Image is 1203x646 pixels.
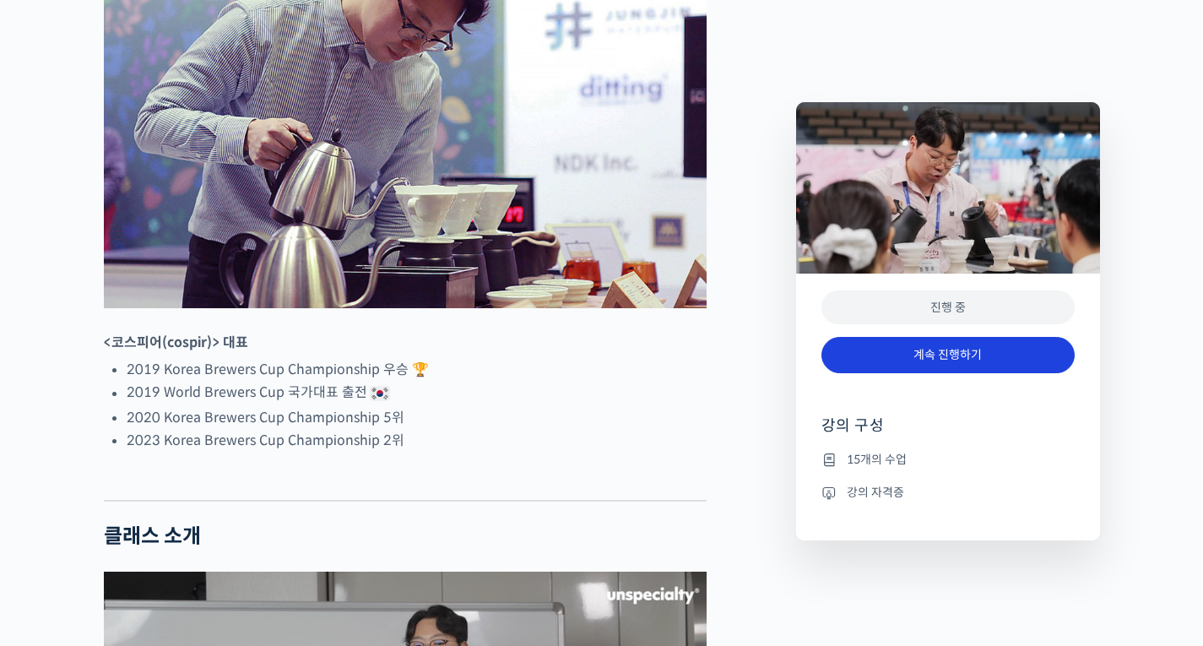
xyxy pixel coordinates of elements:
[821,290,1075,325] div: 진행 중
[261,531,281,545] span: 설정
[218,506,324,548] a: 설정
[53,531,63,545] span: 홈
[127,406,707,429] li: 2020 Korea Brewers Cup Championship 5위
[821,449,1075,470] li: 15개의 수업
[104,334,248,351] strong: <코스피어(cospir)> 대표
[127,381,707,406] li: 2019 World Brewers Cup 국가대표 출전
[821,337,1075,373] a: 계속 진행하기
[104,524,707,549] h2: 클래스 소개
[127,429,707,452] li: 2023 Korea Brewers Cup Championship 2위
[821,415,1075,449] h4: 강의 구성
[127,358,707,381] li: 2019 Korea Brewers Cup Championship 우승 🏆
[154,532,175,546] span: 대화
[5,506,111,548] a: 홈
[370,383,390,404] img: 🇰🇷
[821,482,1075,502] li: 강의 자격증
[111,506,218,548] a: 대화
